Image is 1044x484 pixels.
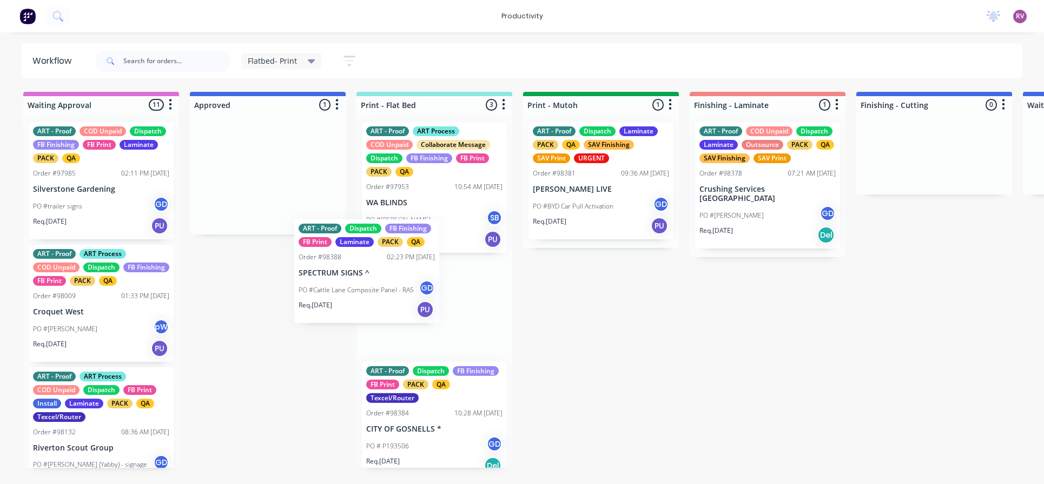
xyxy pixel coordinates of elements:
div: Workflow [32,55,77,68]
span: Flatbed- Print [248,55,297,66]
div: productivity [496,8,549,24]
img: Factory [19,8,36,24]
span: RV [1016,11,1024,21]
input: Search for orders... [123,50,230,72]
